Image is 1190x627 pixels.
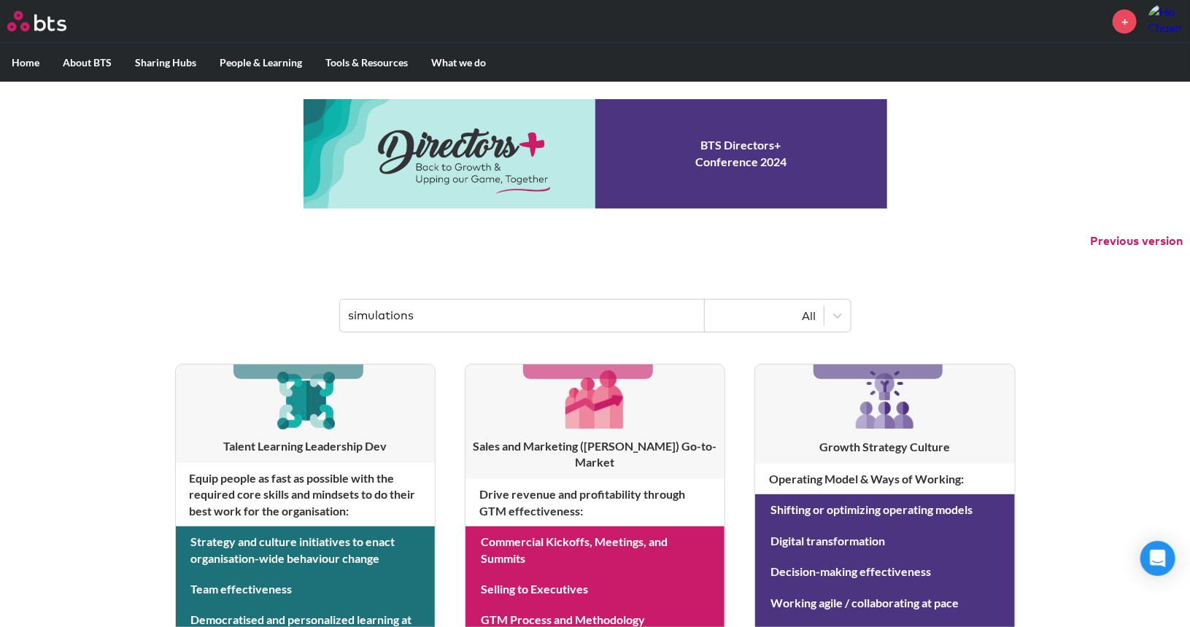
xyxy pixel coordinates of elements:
[755,439,1014,455] h3: Growth Strategy Culture
[7,11,93,31] a: Go home
[51,44,123,82] label: About BTS
[1090,233,1183,249] button: Previous version
[176,463,435,526] h4: Equip people as fast as possible with the required core skills and mindsets to do their best work...
[123,44,208,82] label: Sharing Hubs
[208,44,314,82] label: People & Learning
[1148,4,1183,39] a: Profile
[176,438,435,454] h3: Talent Learning Leadership Dev
[465,479,725,526] h4: Drive revenue and profitability through GTM effectiveness :
[755,464,1014,494] h4: Operating Model & Ways of Working :
[850,365,920,435] img: [object Object]
[420,44,498,82] label: What we do
[465,438,725,471] h3: Sales and Marketing ([PERSON_NAME]) Go-to-Market
[340,300,705,332] input: Find contents, pages and demos...
[271,365,340,434] img: [object Object]
[1113,9,1137,34] a: +
[304,99,887,209] a: Conference 2024
[1140,541,1175,576] div: Open Intercom Messenger
[712,308,816,324] div: All
[314,44,420,82] label: Tools & Resources
[1148,4,1183,39] img: Ho Chuan
[560,365,630,434] img: [object Object]
[7,11,66,31] img: BTS Logo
